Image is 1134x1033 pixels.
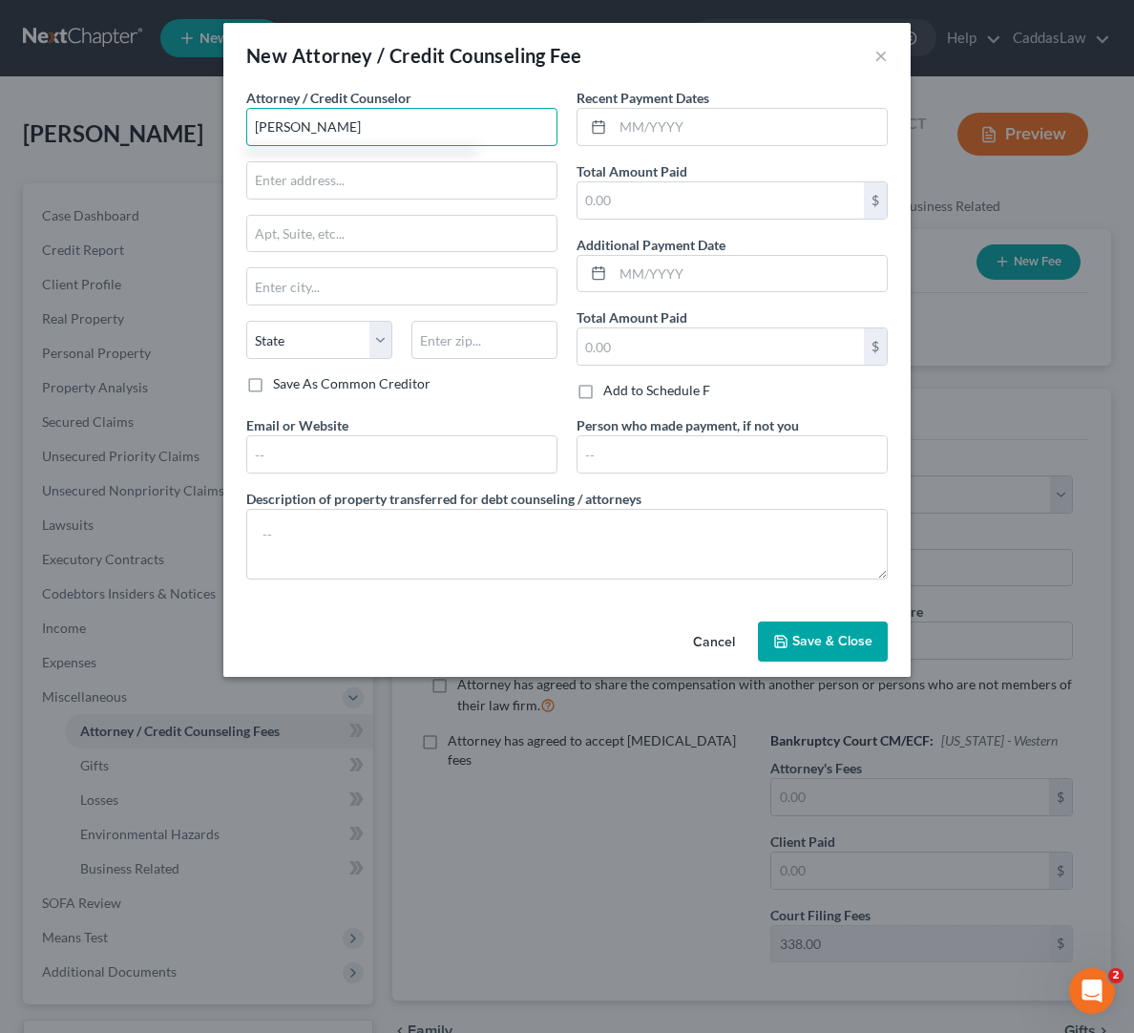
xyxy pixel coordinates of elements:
iframe: Intercom live chat [1069,968,1115,1014]
div: $ [864,182,887,219]
button: × [874,44,888,67]
span: New [246,44,287,67]
input: 0.00 [577,182,864,219]
input: Enter address... [247,162,556,199]
input: MM/YYYY [613,109,887,145]
div: $ [864,328,887,365]
label: Email or Website [246,415,348,435]
input: Search creditor by name... [246,108,557,146]
label: Add to Schedule F [603,381,710,400]
span: Attorney / Credit Counselor [246,90,411,106]
span: Save & Close [792,633,872,649]
input: Enter zip... [411,321,557,359]
input: -- [577,436,887,473]
span: Attorney / Credit Counseling Fee [292,44,582,67]
button: Cancel [678,623,750,662]
label: Person who made payment, if not you [577,415,799,435]
label: Save As Common Creditor [273,374,430,393]
input: MM/YYYY [613,256,887,292]
button: Save & Close [758,622,888,662]
input: Enter city... [247,268,556,305]
label: Recent Payment Dates [577,88,709,108]
span: 2 [1108,968,1123,983]
input: Apt, Suite, etc... [247,216,556,252]
label: Total Amount Paid [577,307,687,327]
label: Total Amount Paid [577,161,687,181]
input: -- [247,436,556,473]
label: Additional Payment Date [577,235,725,255]
input: 0.00 [577,328,864,365]
label: Description of property transferred for debt counseling / attorneys [246,489,641,509]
